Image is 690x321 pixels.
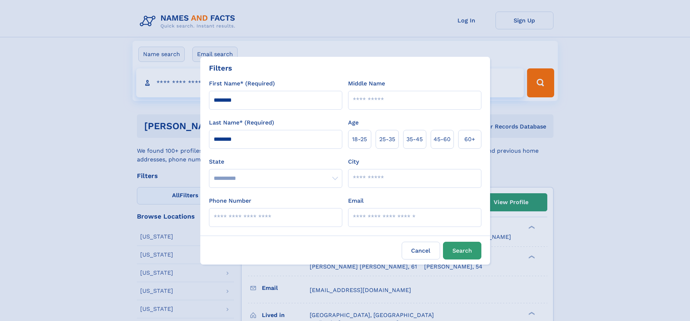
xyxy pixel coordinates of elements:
span: 60+ [464,135,475,144]
span: 18‑25 [352,135,367,144]
label: City [348,157,359,166]
span: 45‑60 [434,135,451,144]
label: Phone Number [209,197,251,205]
label: Cancel [402,242,440,259]
label: State [209,157,342,166]
label: Last Name* (Required) [209,118,274,127]
label: First Name* (Required) [209,79,275,88]
button: Search [443,242,481,259]
span: 35‑45 [406,135,423,144]
div: Filters [209,63,232,73]
label: Email [348,197,364,205]
span: 25‑35 [379,135,395,144]
label: Age [348,118,359,127]
label: Middle Name [348,79,385,88]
